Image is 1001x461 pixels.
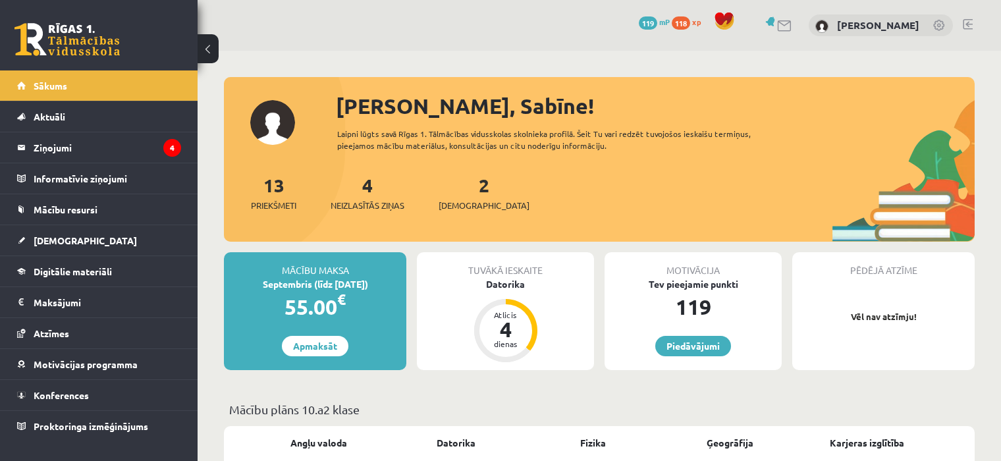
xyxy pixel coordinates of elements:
a: 2[DEMOGRAPHIC_DATA] [439,173,529,212]
span: [DEMOGRAPHIC_DATA] [439,199,529,212]
span: xp [692,16,701,27]
legend: Informatīvie ziņojumi [34,163,181,194]
div: Mācību maksa [224,252,406,277]
a: Datorika [437,436,475,450]
span: Proktoringa izmēģinājums [34,420,148,432]
a: Piedāvājumi [655,336,731,356]
a: Ziņojumi4 [17,132,181,163]
a: 4Neizlasītās ziņas [331,173,404,212]
a: Karjeras izglītība [830,436,904,450]
div: [PERSON_NAME], Sabīne! [336,90,975,122]
span: 118 [672,16,690,30]
img: Sabīne Vorza [815,20,828,33]
div: Tuvākā ieskaite [417,252,594,277]
a: Angļu valoda [290,436,347,450]
a: 13Priekšmeti [251,173,296,212]
a: Mācību resursi [17,194,181,225]
span: Aktuāli [34,111,65,122]
a: Digitālie materiāli [17,256,181,286]
a: Sākums [17,70,181,101]
a: Fizika [580,436,606,450]
a: 118 xp [672,16,707,27]
span: Atzīmes [34,327,69,339]
a: Maksājumi [17,287,181,317]
div: Tev pieejamie punkti [605,277,782,291]
div: 55.00 [224,291,406,323]
span: € [337,290,346,309]
a: Atzīmes [17,318,181,348]
div: Datorika [417,277,594,291]
span: Konferences [34,389,89,401]
div: Pēdējā atzīme [792,252,975,277]
span: [DEMOGRAPHIC_DATA] [34,234,137,246]
span: 119 [639,16,657,30]
a: Informatīvie ziņojumi [17,163,181,194]
i: 4 [163,139,181,157]
span: Motivācijas programma [34,358,138,370]
div: 4 [486,319,526,340]
div: Septembris (līdz [DATE]) [224,277,406,291]
div: Motivācija [605,252,782,277]
div: dienas [486,340,526,348]
span: mP [659,16,670,27]
a: Rīgas 1. Tālmācības vidusskola [14,23,120,56]
div: 119 [605,291,782,323]
a: Apmaksāt [282,336,348,356]
span: Mācību resursi [34,203,97,215]
a: [PERSON_NAME] [837,18,919,32]
a: Motivācijas programma [17,349,181,379]
a: Konferences [17,380,181,410]
a: Proktoringa izmēģinājums [17,411,181,441]
p: Vēl nav atzīmju! [799,310,968,323]
span: Digitālie materiāli [34,265,112,277]
div: Atlicis [486,311,526,319]
legend: Maksājumi [34,287,181,317]
a: Datorika Atlicis 4 dienas [417,277,594,364]
a: Ģeogrāfija [707,436,753,450]
a: 119 mP [639,16,670,27]
p: Mācību plāns 10.a2 klase [229,400,969,418]
div: Laipni lūgts savā Rīgas 1. Tālmācības vidusskolas skolnieka profilā. Šeit Tu vari redzēt tuvojošo... [337,128,788,151]
legend: Ziņojumi [34,132,181,163]
a: Aktuāli [17,101,181,132]
span: Neizlasītās ziņas [331,199,404,212]
span: Sākums [34,80,67,92]
a: [DEMOGRAPHIC_DATA] [17,225,181,256]
span: Priekšmeti [251,199,296,212]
